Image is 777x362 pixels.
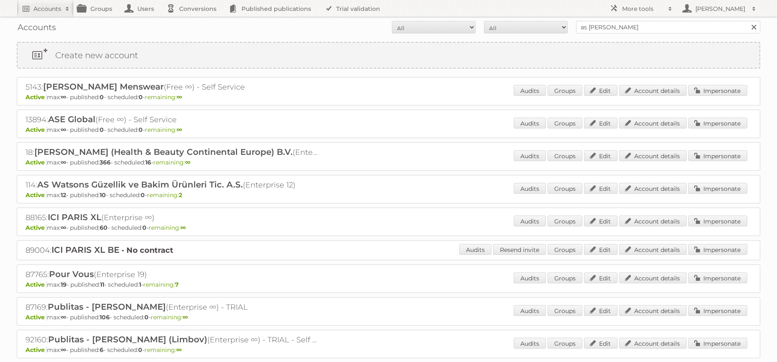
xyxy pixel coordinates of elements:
[693,5,748,13] h2: [PERSON_NAME]
[514,338,546,349] a: Audits
[688,272,747,283] a: Impersonate
[61,159,66,166] strong: ∞
[619,305,687,316] a: Account details
[688,118,747,128] a: Impersonate
[688,183,747,194] a: Impersonate
[514,183,546,194] a: Audits
[548,244,582,255] a: Groups
[37,180,243,190] span: AS Watsons Güzellik ve Bakim Ürünleri Tic. A.S.
[26,147,319,158] h2: 18: (Enterprise ∞)
[26,269,319,280] h2: 87765: (Enterprise 19)
[26,126,47,134] span: Active
[145,93,182,101] span: remaining:
[548,85,582,96] a: Groups
[26,114,319,125] h2: 13894: (Free ∞) - Self Service
[143,281,179,288] span: remaining:
[144,313,149,321] strong: 0
[26,281,47,288] span: Active
[584,305,617,316] a: Edit
[139,281,141,288] strong: 1
[548,183,582,194] a: Groups
[493,244,546,255] a: Resend invite
[100,126,104,134] strong: 0
[514,85,546,96] a: Audits
[43,82,164,92] span: [PERSON_NAME] Menswear
[584,216,617,226] a: Edit
[100,346,103,354] strong: 6
[26,334,319,345] h2: 92160: (Enterprise ∞) - TRIAL - Self Service
[584,338,617,349] a: Edit
[26,281,751,288] p: max: - published: - scheduled: -
[175,281,179,288] strong: 7
[179,191,182,199] strong: 2
[26,224,751,231] p: max: - published: - scheduled: -
[147,191,182,199] span: remaining:
[61,224,66,231] strong: ∞
[548,272,582,283] a: Groups
[26,126,751,134] p: max: - published: - scheduled: -
[548,150,582,161] a: Groups
[584,272,617,283] a: Edit
[51,245,119,255] span: ICI PARIS XL BE
[26,159,751,166] p: max: - published: - scheduled: -
[61,281,67,288] strong: 19
[619,118,687,128] a: Account details
[26,82,319,92] h2: 5143: (Free ∞) - Self Service
[49,269,94,279] span: Pour Vous
[153,159,190,166] span: remaining:
[100,224,108,231] strong: 60
[48,334,207,344] span: Publitas - [PERSON_NAME] (Limbov)
[177,93,182,101] strong: ∞
[514,272,546,283] a: Audits
[514,118,546,128] a: Audits
[177,126,182,134] strong: ∞
[18,43,759,68] a: Create new account
[619,338,687,349] a: Account details
[619,216,687,226] a: Account details
[514,150,546,161] a: Audits
[145,126,182,134] span: remaining:
[139,126,143,134] strong: 0
[26,180,319,190] h2: 114: (Enterprise 12)
[619,150,687,161] a: Account details
[619,183,687,194] a: Account details
[176,346,182,354] strong: ∞
[584,118,617,128] a: Edit
[138,346,142,354] strong: 0
[139,93,143,101] strong: 0
[48,212,101,222] span: ICI PARIS XL
[100,191,106,199] strong: 10
[48,114,95,124] span: ASE Global
[619,244,687,255] a: Account details
[584,183,617,194] a: Edit
[61,126,66,134] strong: ∞
[688,244,747,255] a: Impersonate
[584,150,617,161] a: Edit
[619,85,687,96] a: Account details
[619,272,687,283] a: Account details
[584,85,617,96] a: Edit
[185,159,190,166] strong: ∞
[26,346,47,354] span: Active
[48,302,166,312] span: Publitas - [PERSON_NAME]
[26,159,47,166] span: Active
[145,159,151,166] strong: 16
[548,338,582,349] a: Groups
[26,302,319,313] h2: 87169: (Enterprise ∞) - TRIAL
[548,305,582,316] a: Groups
[33,5,61,13] h2: Accounts
[26,93,47,101] span: Active
[459,244,491,255] a: Audits
[26,224,47,231] span: Active
[61,346,66,354] strong: ∞
[100,313,110,321] strong: 106
[26,93,751,101] p: max: - published: - scheduled: -
[688,338,747,349] a: Impersonate
[688,216,747,226] a: Impersonate
[26,346,751,354] p: max: - published: - scheduled: -
[61,313,66,321] strong: ∞
[180,224,186,231] strong: ∞
[26,191,47,199] span: Active
[121,246,173,255] strong: - No contract
[100,159,111,166] strong: 366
